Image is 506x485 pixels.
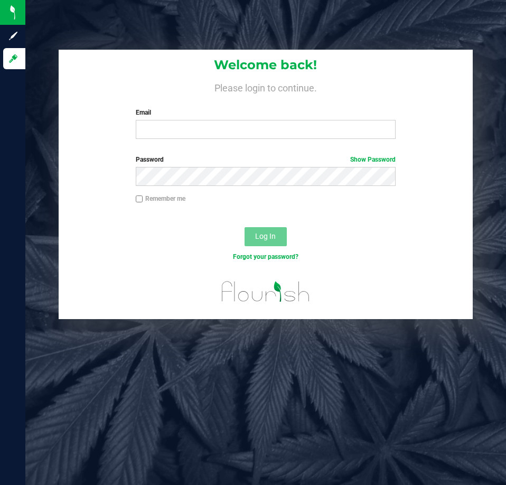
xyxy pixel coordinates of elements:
a: Forgot your password? [233,253,298,260]
h1: Welcome back! [59,58,472,72]
h4: Please login to continue. [59,80,472,93]
span: Log In [255,232,276,240]
inline-svg: Sign up [8,31,18,41]
span: Password [136,156,164,163]
img: flourish_logo.svg [214,273,317,311]
label: Email [136,108,396,117]
a: Show Password [350,156,396,163]
inline-svg: Log in [8,53,18,64]
label: Remember me [136,194,185,203]
input: Remember me [136,195,143,203]
button: Log In [245,227,287,246]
